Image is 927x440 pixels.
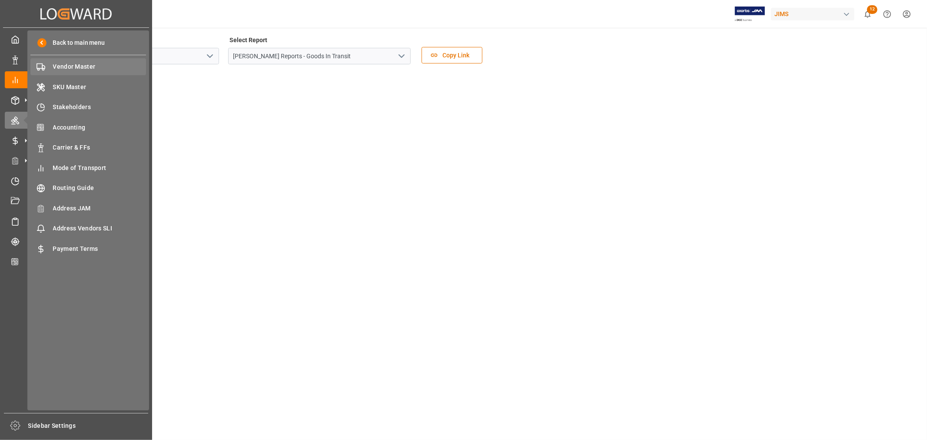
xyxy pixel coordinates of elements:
[30,58,146,75] a: Vendor Master
[5,51,147,68] a: Data Management
[30,139,146,156] a: Carrier & FFs
[53,83,146,92] span: SKU Master
[5,253,147,270] a: CO2 Calculator
[30,99,146,116] a: Stakeholders
[30,220,146,237] a: Address Vendors SLI
[5,172,147,189] a: Timeslot Management V2
[5,233,147,250] a: Tracking Shipment
[53,163,146,173] span: Mode of Transport
[30,119,146,136] a: Accounting
[867,5,877,14] span: 12
[422,47,482,63] button: Copy Link
[858,4,877,24] button: show 12 new notifications
[53,244,146,253] span: Payment Terms
[5,31,147,48] a: My Cockpit
[5,213,147,230] a: Sailing Schedules
[771,6,858,22] button: JIMS
[395,50,408,63] button: open menu
[30,240,146,257] a: Payment Terms
[53,224,146,233] span: Address Vendors SLI
[771,8,854,20] div: JIMS
[5,71,147,88] a: My Reports
[30,78,146,95] a: SKU Master
[53,183,146,193] span: Routing Guide
[53,143,146,152] span: Carrier & FFs
[53,103,146,112] span: Stakeholders
[53,123,146,132] span: Accounting
[203,50,216,63] button: open menu
[228,48,411,64] input: Type to search/select
[228,34,269,46] label: Select Report
[438,51,474,60] span: Copy Link
[5,193,147,210] a: Document Management
[735,7,765,22] img: Exertis%20JAM%20-%20Email%20Logo.jpg_1722504956.jpg
[30,180,146,197] a: Routing Guide
[28,421,149,430] span: Sidebar Settings
[30,200,146,217] a: Address JAM
[877,4,897,24] button: Help Center
[53,204,146,213] span: Address JAM
[30,159,146,176] a: Mode of Transport
[47,38,105,47] span: Back to main menu
[53,62,146,71] span: Vendor Master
